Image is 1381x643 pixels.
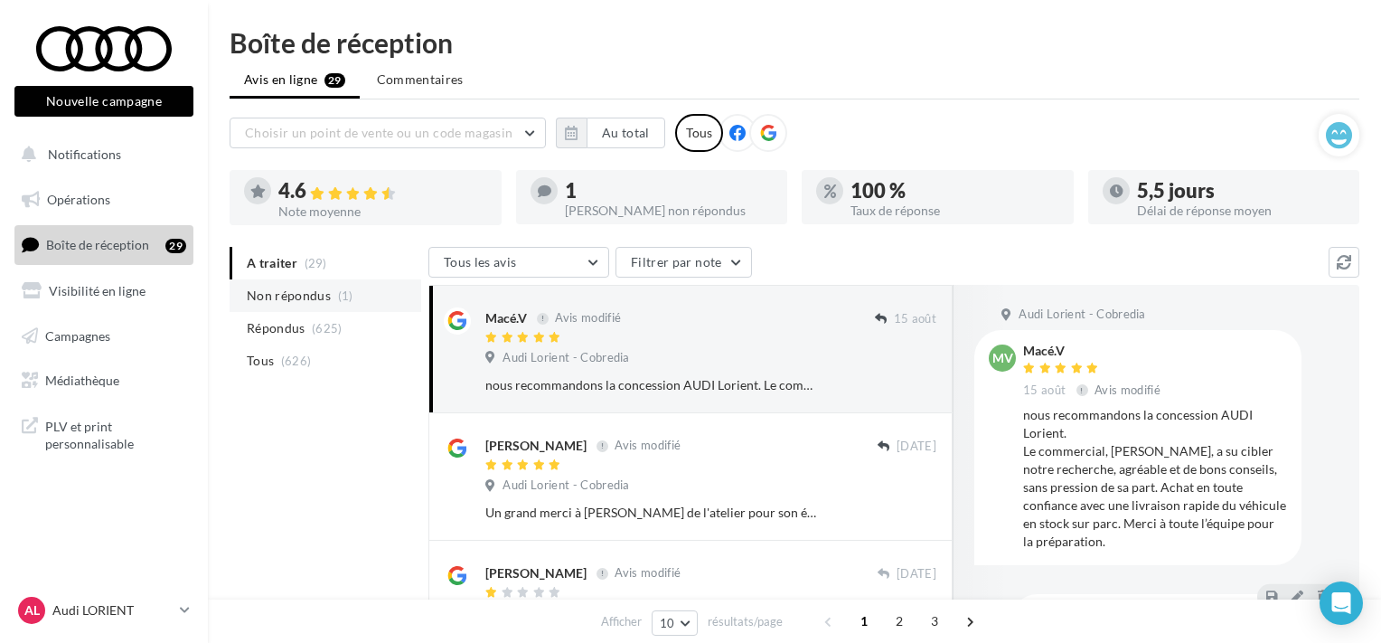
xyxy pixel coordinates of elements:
[615,247,752,278] button: Filtrer par note
[278,181,487,202] div: 4.6
[377,71,464,89] span: Commentaires
[485,309,527,327] div: Macé.V
[11,225,197,264] a: Boîte de réception29
[485,437,587,455] div: [PERSON_NAME]
[247,319,305,337] span: Répondus
[565,181,774,201] div: 1
[47,192,110,207] span: Opérations
[281,354,312,368] span: (626)
[247,287,331,305] span: Non répondus
[485,376,819,394] div: nous recommandons la concession AUDI Lorient. Le commercial, [PERSON_NAME], a su cibler notre rec...
[245,125,512,140] span: Choisir un point de vente ou un code magasin
[46,237,149,252] span: Boîte de réception
[45,327,110,343] span: Campagnes
[920,607,949,636] span: 3
[1320,582,1363,625] div: Open Intercom Messenger
[587,118,665,148] button: Au total
[660,616,675,630] span: 10
[11,181,197,219] a: Opérations
[850,607,878,636] span: 1
[1137,181,1346,201] div: 5,5 jours
[897,566,936,582] span: [DATE]
[503,478,629,494] span: Audi Lorient - Cobredia
[14,593,193,628] a: AL Audi LORIENT
[503,350,629,366] span: Audi Lorient - Cobredia
[11,272,197,310] a: Visibilité en ligne
[708,613,783,630] span: résultats/page
[312,321,343,336] span: (625)
[278,205,487,218] div: Note moyenne
[49,283,146,298] span: Visibilité en ligne
[555,311,621,326] span: Avis modifié
[48,147,121,162] span: Notifications
[897,439,936,455] span: [DATE]
[45,414,186,453] span: PLV et print personnalisable
[1023,345,1164,357] div: Macé.V
[992,349,1013,367] span: MV
[556,118,665,148] button: Au total
[52,601,173,619] p: Audi LORIENT
[1019,307,1145,323] span: Audi Lorient - Cobredia
[850,204,1059,217] div: Taux de réponse
[11,136,190,174] button: Notifications
[1023,383,1066,399] span: 15 août
[615,439,681,453] span: Avis modifié
[565,204,774,217] div: [PERSON_NAME] non répondus
[850,181,1059,201] div: 100 %
[894,311,936,327] span: 15 août
[1137,204,1346,217] div: Délai de réponse moyen
[1023,406,1287,551] div: nous recommandons la concession AUDI Lorient. Le commercial, [PERSON_NAME], a su cibler notre rec...
[247,352,274,370] span: Tous
[11,407,197,460] a: PLV et print personnalisable
[11,317,197,355] a: Campagnes
[601,613,642,630] span: Afficher
[230,29,1359,56] div: Boîte de réception
[165,239,186,253] div: 29
[675,114,723,152] div: Tous
[615,566,681,581] span: Avis modifié
[14,86,193,117] button: Nouvelle campagne
[485,504,819,522] div: Un grand merci à [PERSON_NAME] de l'atelier pour son écoute, son dynamisme, sa rigueur profession...
[338,288,353,303] span: (1)
[652,610,698,636] button: 10
[428,247,609,278] button: Tous les avis
[11,362,197,400] a: Médiathèque
[444,254,517,269] span: Tous les avis
[24,601,40,619] span: AL
[885,607,914,636] span: 2
[1094,383,1160,397] span: Avis modifié
[45,373,119,388] span: Médiathèque
[230,118,546,148] button: Choisir un point de vente ou un code magasin
[485,564,587,582] div: [PERSON_NAME]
